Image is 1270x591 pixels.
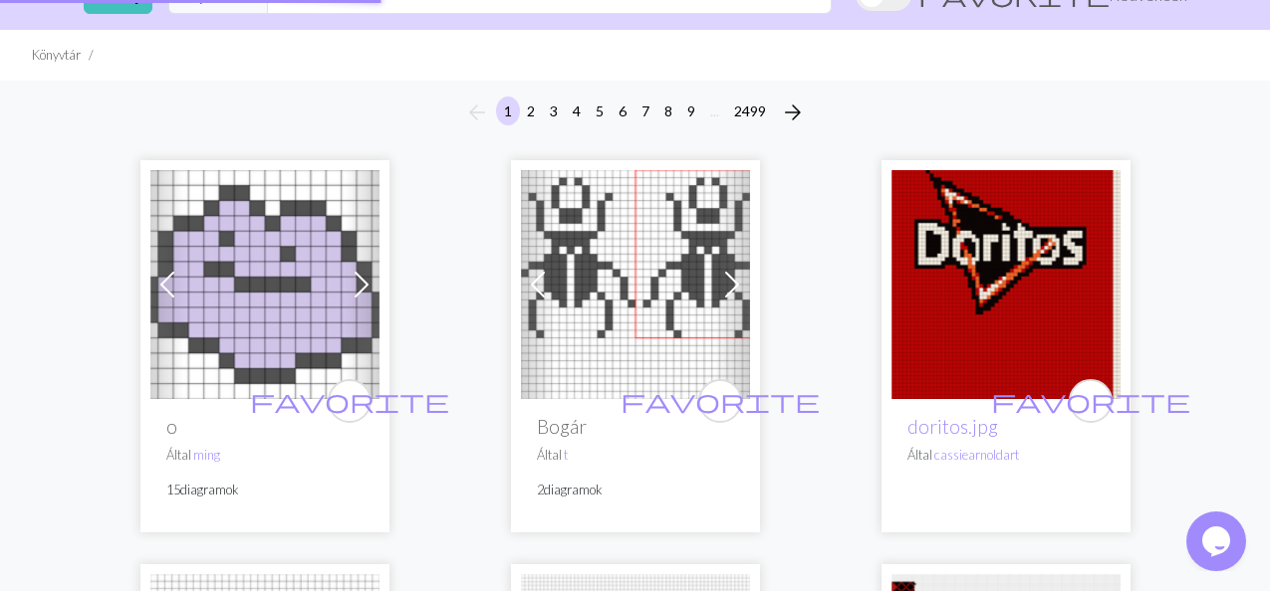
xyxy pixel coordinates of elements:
[1186,511,1250,571] iframe: chat widget
[698,379,742,423] button: favourite
[621,385,820,416] span: favorite
[537,415,734,438] h2: Bogár
[521,273,750,292] a: Beetle
[166,446,364,465] p: Által
[193,447,220,463] a: ming
[891,273,1121,292] a: doritos.jpg
[907,446,1105,465] p: Által
[634,97,657,125] button: 7
[166,481,364,499] p: 15 diagramok
[726,97,774,125] button: 2499
[457,97,813,128] nav: Page navigation
[250,385,449,416] span: favorite
[150,273,380,292] a: p
[1069,379,1113,423] button: favourite
[611,97,635,125] button: 6
[565,97,589,125] button: 4
[781,100,805,124] i: Next
[32,46,81,65] li: Könyvtár
[521,170,750,399] img: Beetle
[564,447,568,463] a: t
[934,447,1019,463] a: cassiearnoldart
[891,170,1121,399] img: doritos.jpg
[588,97,612,125] button: 5
[542,97,566,125] button: 3
[679,97,703,125] button: 9
[781,98,805,126] span: arrow_forward
[496,97,520,125] button: 1
[621,381,820,421] i: favourite
[773,97,813,128] button: Next
[991,381,1190,421] i: favourite
[328,379,372,423] button: favourite
[656,97,680,125] button: 8
[150,170,380,399] img: p
[537,481,734,499] p: 2 diagramok
[166,415,364,438] h2: o
[991,385,1190,416] span: favorite
[537,446,734,465] p: Által
[519,97,543,125] button: 2
[250,381,449,421] i: favourite
[907,415,998,438] a: doritos.jpg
